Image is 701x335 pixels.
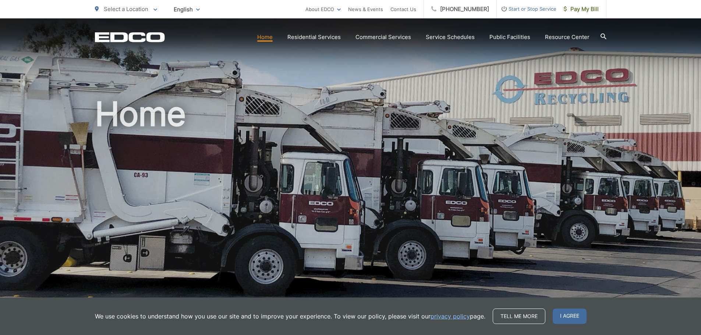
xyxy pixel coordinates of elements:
[95,96,606,328] h1: Home
[545,33,590,42] a: Resource Center
[104,6,148,13] span: Select a Location
[426,33,475,42] a: Service Schedules
[168,3,205,16] span: English
[305,5,341,14] a: About EDCO
[564,5,599,14] span: Pay My Bill
[287,33,341,42] a: Residential Services
[390,5,416,14] a: Contact Us
[355,33,411,42] a: Commercial Services
[493,309,545,324] a: Tell me more
[95,32,165,42] a: EDCD logo. Return to the homepage.
[553,309,587,324] span: I agree
[95,312,485,321] p: We use cookies to understand how you use our site and to improve your experience. To view our pol...
[431,312,470,321] a: privacy policy
[257,33,273,42] a: Home
[348,5,383,14] a: News & Events
[489,33,530,42] a: Public Facilities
